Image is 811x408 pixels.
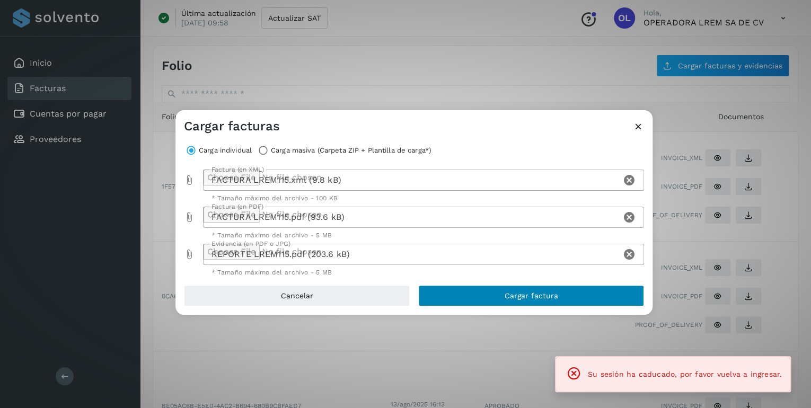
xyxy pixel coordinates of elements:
[211,269,636,276] div: * Tamaño máximo del archivo - 5 MB
[203,244,621,265] div: REPORTE LREM115.pdf (203.6 kB)
[211,232,636,238] div: * Tamaño máximo del archivo - 5 MB
[184,249,195,260] i: Evidencia (en PDF o JPG) prepended action
[623,174,636,187] i: Clear Factura (en XML)
[505,292,558,299] span: Cargar factura
[184,285,410,306] button: Cancelar
[281,292,313,299] span: Cancelar
[271,143,431,158] label: Carga masiva (Carpeta ZIP + Plantilla de carga*)
[184,212,195,223] i: Factura (en PDF) prepended action
[623,211,636,224] i: Clear Factura (en PDF)
[203,207,621,228] div: FACTURA LREM115.pdf (93.6 kB)
[184,175,195,185] i: Factura (en XML) prepended action
[203,170,621,191] div: FACTURA LREM115.xml (9.8 kB)
[211,195,636,201] div: * Tamaño máximo del archivo - 100 KB
[184,119,280,134] h3: Cargar facturas
[623,248,636,261] i: Clear Evidencia (en PDF o JPG)
[199,143,252,158] label: Carga individual
[418,285,644,306] button: Cargar factura
[588,370,782,378] span: Su sesión ha caducado, por favor vuelva a ingresar.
